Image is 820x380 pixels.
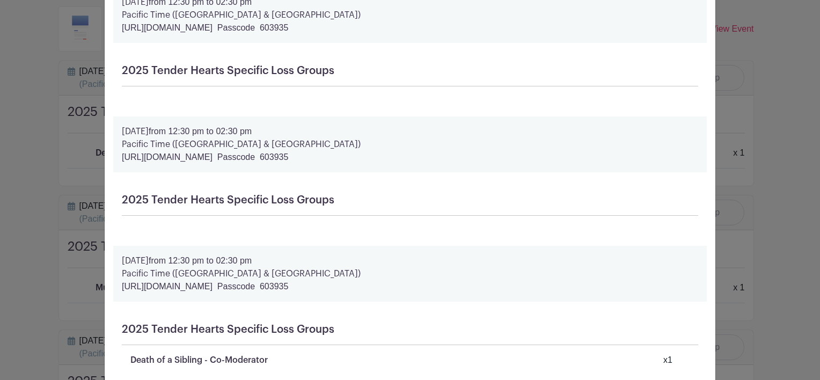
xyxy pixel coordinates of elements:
[122,194,698,207] h5: 2025 Tender Hearts Specific Loss Groups
[122,11,361,19] strong: Pacific Time ([GEOGRAPHIC_DATA] & [GEOGRAPHIC_DATA])
[663,354,672,367] div: 1
[122,140,361,149] strong: Pacific Time ([GEOGRAPHIC_DATA] & [GEOGRAPHIC_DATA])
[663,355,668,364] span: x
[122,323,698,336] h5: 2025 Tender Hearts Specific Loss Groups
[122,125,698,138] p: from 12:30 pm to 02:30 pm
[122,254,698,267] p: from 12:30 pm to 02:30 pm
[122,257,149,265] strong: [DATE]
[130,354,268,367] p: Death of a Sibling - Co-Moderator
[122,269,361,278] strong: Pacific Time ([GEOGRAPHIC_DATA] & [GEOGRAPHIC_DATA])
[122,21,698,34] p: [URL][DOMAIN_NAME] Passcode 603935
[122,151,698,164] p: [URL][DOMAIN_NAME] Passcode 603935
[122,280,698,293] p: [URL][DOMAIN_NAME] Passcode 603935
[122,127,149,136] strong: [DATE]
[122,64,698,77] h5: 2025 Tender Hearts Specific Loss Groups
